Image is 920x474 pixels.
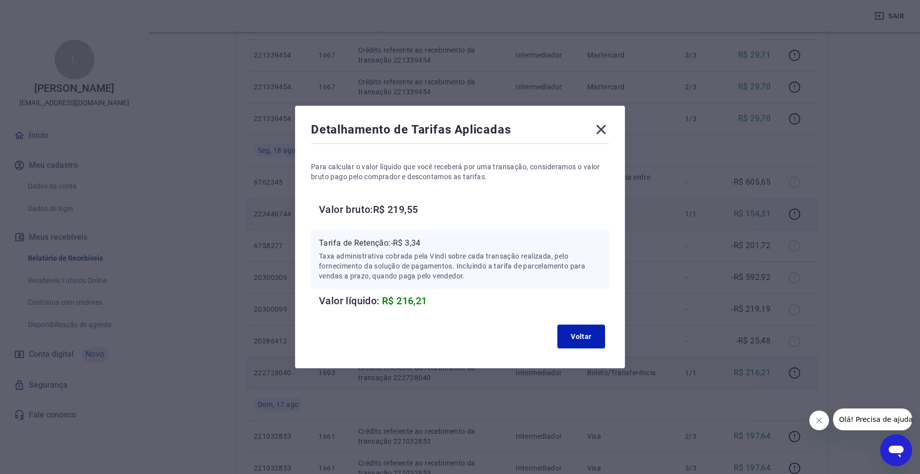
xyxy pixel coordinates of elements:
[319,293,609,309] h6: Valor líquido:
[319,202,609,217] h6: Valor bruto: R$ 219,55
[880,434,912,466] iframe: Botão para abrir a janela de mensagens
[319,251,601,281] p: Taxa administrativa cobrada pela Vindi sobre cada transação realizada, pelo fornecimento da soluç...
[6,7,83,15] span: Olá! Precisa de ajuda?
[382,295,427,307] span: R$ 216,21
[833,408,912,430] iframe: Mensagem da empresa
[311,162,609,182] p: Para calcular o valor líquido que você receberá por uma transação, consideramos o valor bruto pag...
[809,410,829,430] iframe: Fechar mensagem
[557,325,605,348] button: Voltar
[311,122,609,141] div: Detalhamento de Tarifas Aplicadas
[319,237,601,249] p: Tarifa de Retenção: -R$ 3,34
